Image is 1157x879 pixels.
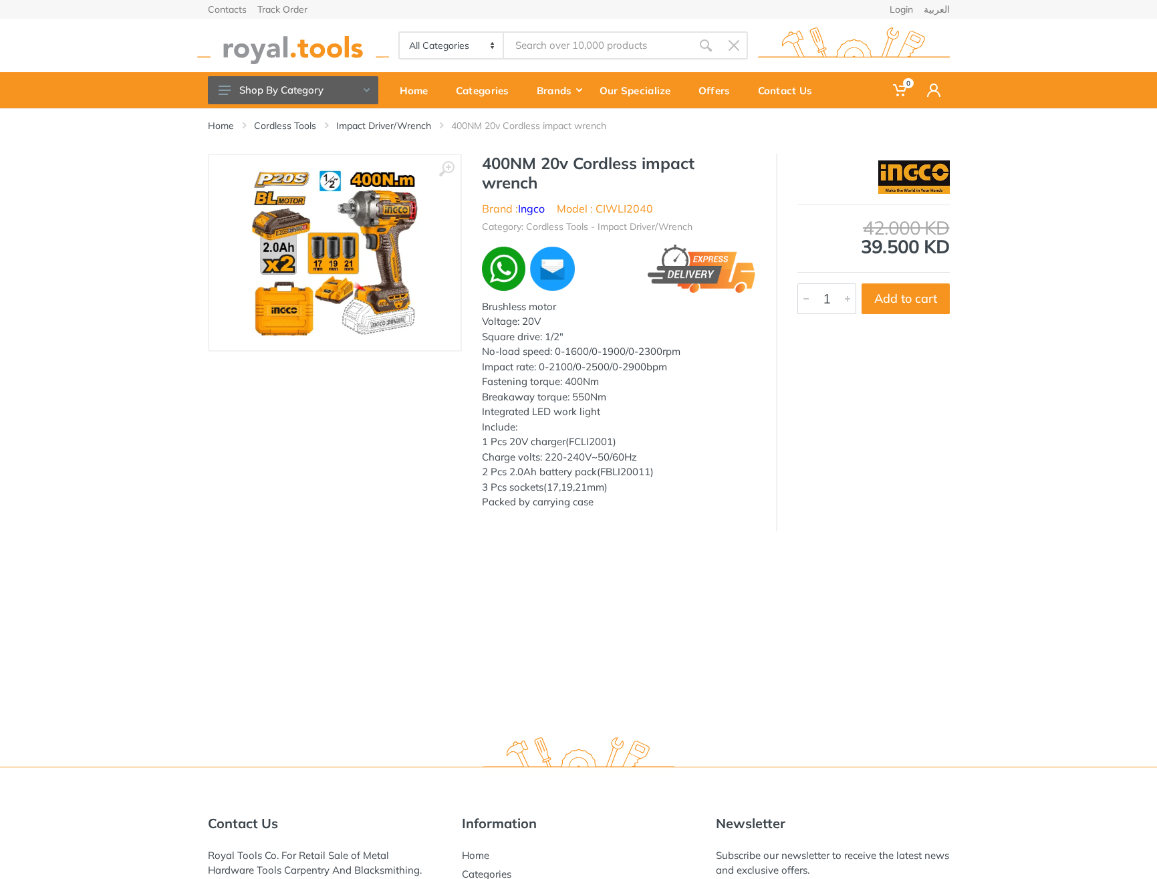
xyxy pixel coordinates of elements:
[504,31,691,59] input: Site search
[590,72,689,108] a: Our Specialize
[890,5,913,14] a: Login
[758,27,950,64] img: royal.tools Logo
[482,201,545,217] li: Brand :
[482,154,756,193] h1: 400NM 20v Cordless impact wrench
[483,737,674,774] img: royal.tools Logo
[251,168,419,337] img: Royal Tools - 400NM 20v Cordless impact wrench
[884,72,918,108] a: 0
[208,119,950,132] nav: breadcrumb
[590,76,689,104] div: Our Specialize
[482,220,692,234] li: Category: Cordless Tools - Impact Driver/Wrench
[197,27,389,64] img: royal.tools Logo
[208,76,378,104] button: Shop By Category
[557,201,653,217] li: Model : CIWLI2040
[648,245,756,293] img: express.png
[862,283,950,314] button: Add to cart
[390,76,446,104] div: Home
[254,119,316,132] a: Cordless Tools
[797,219,950,256] div: 39.500 KD
[689,72,749,108] a: Offers
[797,219,950,237] div: 42.000 KD
[446,72,527,108] a: Categories
[336,119,431,132] a: Impact Driver/Wrench
[716,815,950,832] h5: Newsletter
[208,848,442,878] div: Royal Tools Co. For Retail Sale of Metal Hardware Tools Carpentry And Blacksmithing.
[482,299,756,510] div: Brushless motor Voltage: 20V Square drive: 1/2" No-load speed: 0-1600/0-1900/0-2300rpm Impact rat...
[400,33,505,58] select: Category
[462,849,489,862] a: Home
[903,78,914,88] span: 0
[482,247,526,291] img: wa.webp
[716,848,950,878] div: Subscribe our newsletter to receive the latest news and exclusive offers.
[528,245,576,293] img: ma.webp
[518,202,545,215] a: Ingco
[208,815,442,832] h5: Contact Us
[878,160,950,194] img: Ingco
[390,72,446,108] a: Home
[749,76,831,104] div: Contact Us
[689,76,749,104] div: Offers
[257,5,307,14] a: Track Order
[451,119,626,132] li: 400NM 20v Cordless impact wrench
[527,76,590,104] div: Brands
[208,5,247,14] a: Contacts
[924,5,950,14] a: العربية
[208,119,234,132] a: Home
[749,72,831,108] a: Contact Us
[462,815,696,832] h5: Information
[446,76,527,104] div: Categories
